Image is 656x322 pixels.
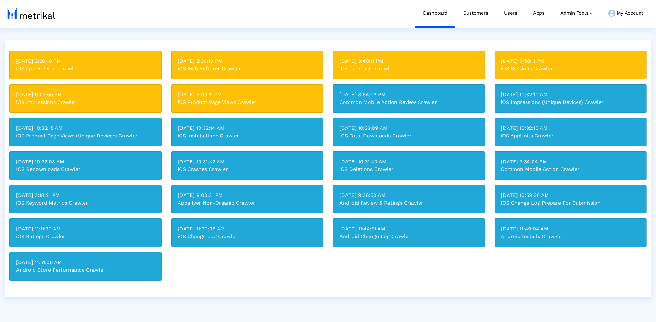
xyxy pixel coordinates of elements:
div: Android Review & Ratings Crawler [339,199,478,207]
div: iOS Campaign Crawler [339,65,478,73]
div: Android Change Log Crawler [339,233,478,240]
div: [DATE] 3:18:21 PM [16,192,155,199]
div: [DATE] 11:30:08 AM [178,225,317,233]
div: Android Installs Crawler [501,233,640,240]
div: Appsflyer Non-Organic Crawler [178,199,317,207]
div: iOS Change Log Crawler [178,233,317,240]
div: Common Mobile Action Review Crawler [339,98,478,106]
div: iOS AppUnits Crawler [501,132,640,140]
div: [DATE] 11:11:30 AM [16,225,155,233]
div: iOS Ratings Crawler [16,233,155,240]
div: iOS Impressions (Unique Devices) Crawler [501,98,640,106]
div: [DATE] 10:32:10 AM [501,124,640,132]
div: [DATE] 3:20:10 PM [16,57,155,65]
div: [DATE] 9:09:11 PM [178,91,317,98]
div: [DATE] 11:51:08 AM [16,259,155,266]
div: [DATE] 10:31:40 AM [339,158,478,166]
div: IOS Redownloads Crawler [16,166,155,173]
div: iOS Impressions Crawler [16,98,155,106]
div: [DATE] 10:32:10 AM [501,91,640,98]
div: [DATE] 10:32:14 AM [178,124,317,132]
div: iOS Deletions Crawler [339,166,478,173]
div: iOS App Referrer Crawler [16,65,155,73]
div: [DATE] 3:40:11 PM [339,57,478,65]
div: IOS Change Log Prepare For Submission [501,199,640,207]
div: [DATE] 10:31:42 AM [178,158,317,166]
img: my-account-menu-icon.png [608,10,615,17]
div: iOS Crashes Crawler [178,166,317,173]
div: [DATE] 11:44:51 AM [339,225,478,233]
div: [DATE] 3:34:04 PM [501,158,640,166]
div: [DATE] 3:50:11 PM [501,57,640,65]
div: iOS Product Page Views (Unique Devices) Crawler [16,132,155,140]
div: [DATE] 9:00:31 PM [178,192,317,199]
div: iOS Keyword Metrics Crawler [16,199,155,207]
div: Android Store Performance Crawler [16,266,155,274]
div: iOS Sessions Crawler [501,65,640,73]
div: [DATE] 3:30:10 PM [178,57,317,65]
div: [DATE] 10:32:15 AM [16,124,155,132]
div: [DATE] 9:36:50 AM [339,192,478,199]
div: IOS Total Downloads Crawler [339,132,478,140]
div: [DATE] 10:32:09 AM [339,124,478,132]
div: [DATE] 10:59:38 AM [501,192,640,199]
div: [DATE] 10:32:08 AM [16,158,155,166]
div: iOS Web Referrer Crawler [178,65,317,73]
div: iOS Product Page Views Crawler [178,98,317,106]
div: [DATE] 9:07:55 PM [16,91,155,98]
img: metrical-logo-light.png [7,8,55,19]
div: [DATE] 8:54:02 PM [339,91,478,98]
div: Common Mobile Action Crawler [501,166,640,173]
div: [DATE] 11:49:04 AM [501,225,640,233]
div: iOS Installations Crawler [178,132,317,140]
